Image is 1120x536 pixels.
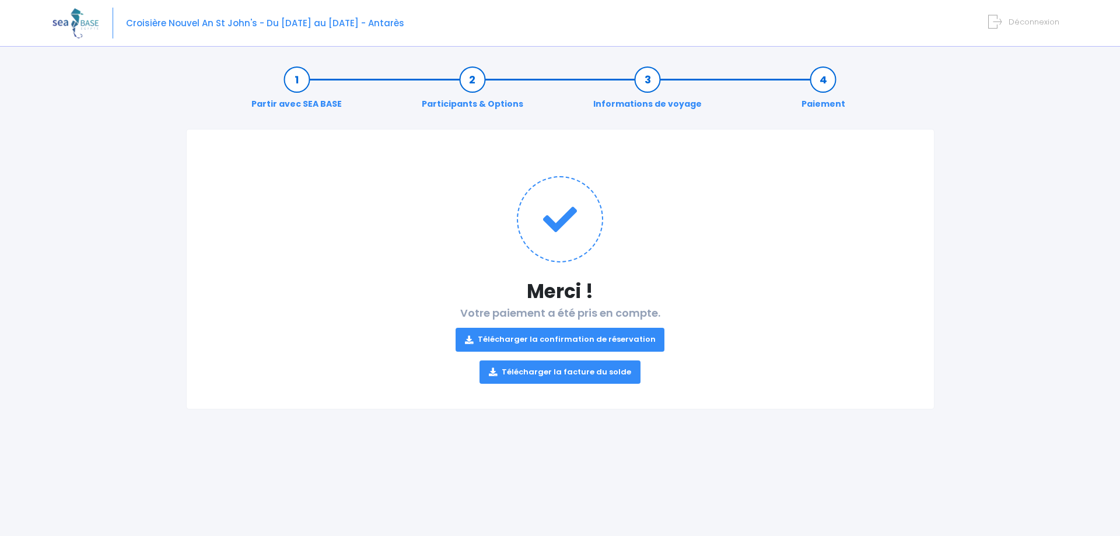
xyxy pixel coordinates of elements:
[416,73,529,110] a: Participants & Options
[246,73,348,110] a: Partir avec SEA BASE
[796,73,851,110] a: Paiement
[210,280,911,303] h1: Merci !
[1009,16,1059,27] span: Déconnexion
[210,307,911,384] h2: Votre paiement a été pris en compte.
[456,328,665,351] a: Télécharger la confirmation de réservation
[126,17,404,29] span: Croisière Nouvel An St John's - Du [DATE] au [DATE] - Antarès
[587,73,708,110] a: Informations de voyage
[480,360,640,384] a: Télécharger la facture du solde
